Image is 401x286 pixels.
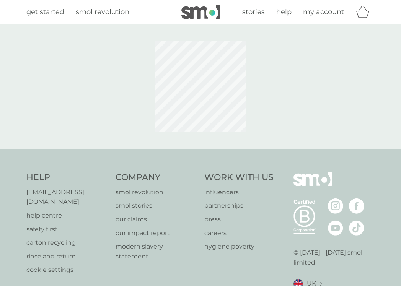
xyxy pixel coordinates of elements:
h4: Work With Us [204,172,274,184]
img: visit the smol Youtube page [328,220,343,236]
a: partnerships [204,201,274,211]
div: basket [355,4,375,19]
a: get started [26,6,64,18]
span: stories [242,8,265,16]
a: help centre [26,211,108,221]
span: get started [26,8,64,16]
a: rinse and return [26,252,108,262]
a: careers [204,228,274,238]
span: help [276,8,292,16]
a: [EMAIL_ADDRESS][DOMAIN_NAME] [26,187,108,207]
img: visit the smol Instagram page [328,198,343,214]
span: my account [303,8,344,16]
span: smol revolution [76,8,129,16]
a: carton recycling [26,238,108,248]
a: influencers [204,187,274,197]
a: our impact report [116,228,197,238]
img: visit the smol Facebook page [349,198,364,214]
a: cookie settings [26,265,108,275]
img: smol [293,172,332,198]
a: safety first [26,224,108,234]
p: © [DATE] - [DATE] smol limited [293,248,375,267]
img: visit the smol Tiktok page [349,220,364,236]
h4: Company [116,172,197,184]
a: smol revolution [116,187,197,197]
img: select a new location [320,282,322,286]
a: hygiene poverty [204,242,274,252]
a: my account [303,6,344,18]
a: smol stories [116,201,197,211]
a: help [276,6,292,18]
a: press [204,214,274,224]
img: smol [181,5,220,19]
a: smol revolution [76,6,129,18]
a: our claims [116,214,197,224]
a: modern slavery statement [116,242,197,261]
a: stories [242,6,265,18]
h4: Help [26,172,108,184]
